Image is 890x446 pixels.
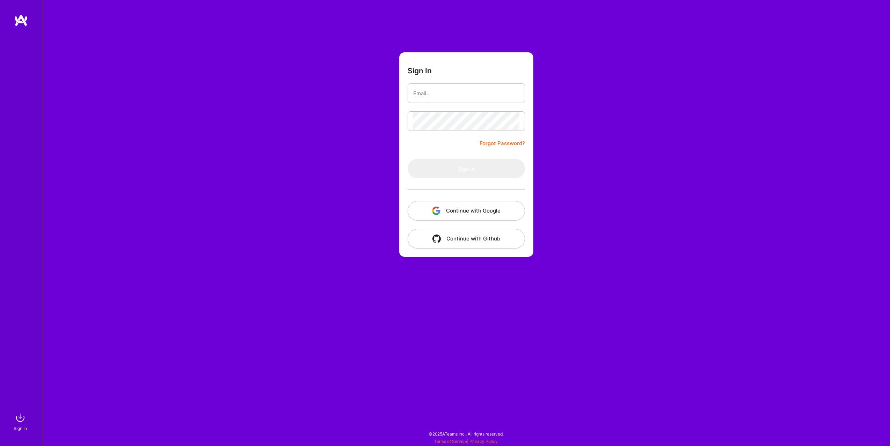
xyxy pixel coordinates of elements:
[432,207,440,215] img: icon
[408,229,525,248] button: Continue with Github
[480,139,525,148] a: Forgot Password?
[13,411,27,425] img: sign in
[413,84,519,102] input: Email...
[434,439,467,444] a: Terms of Service
[408,66,432,75] h3: Sign In
[42,425,890,443] div: © 2025 ATeams Inc., All rights reserved.
[14,14,28,27] img: logo
[408,159,525,178] button: Sign In
[434,439,498,444] span: |
[408,201,525,221] button: Continue with Google
[14,425,27,432] div: Sign In
[15,411,27,432] a: sign inSign In
[469,439,498,444] a: Privacy Policy
[432,235,441,243] img: icon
